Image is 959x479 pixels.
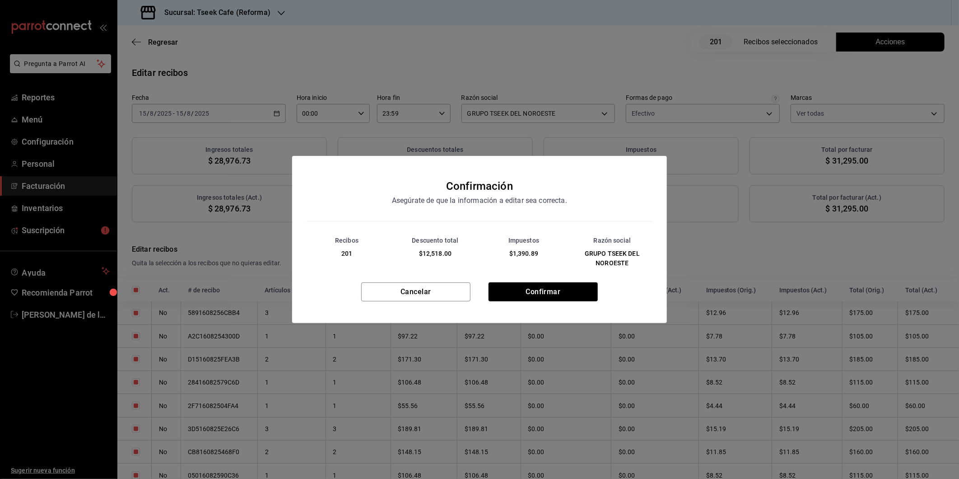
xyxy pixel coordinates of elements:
div: Razón social [568,236,656,245]
div: GRUPO TSEEK DEL NOROESTE [568,249,656,268]
div: Confirmación [446,178,513,195]
div: Impuestos [480,236,568,245]
button: Confirmar [489,282,598,301]
div: Descuento total [391,236,479,245]
button: Cancelar [361,282,470,301]
div: Recibos [303,236,391,245]
span: $1,390.89 [509,250,538,257]
div: Asegúrate de que la información a editar sea correcta. [353,195,606,207]
span: $12,518.00 [419,250,452,257]
div: 201 [303,249,391,258]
